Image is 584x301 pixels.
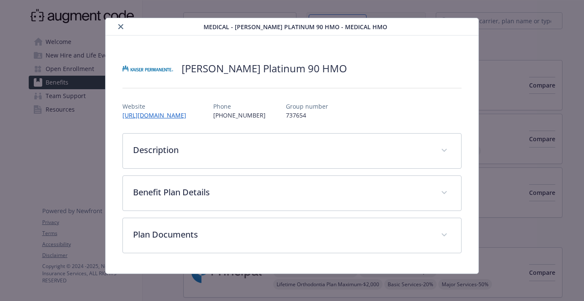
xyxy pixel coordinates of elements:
img: Kaiser Permanente Insurance Company [122,56,173,81]
p: 737654 [286,111,328,120]
p: [PHONE_NUMBER] [213,111,266,120]
button: close [116,22,126,32]
p: Benefit Plan Details [133,186,431,199]
span: Medical - [PERSON_NAME] Platinum 90 HMO - Medical HMO [204,22,387,31]
p: Phone [213,102,266,111]
a: [URL][DOMAIN_NAME] [122,111,193,119]
p: Group number [286,102,328,111]
h2: [PERSON_NAME] Platinum 90 HMO [182,61,347,76]
p: Website [122,102,193,111]
div: Description [123,134,461,168]
p: Description [133,144,431,156]
p: Plan Documents [133,228,431,241]
div: Plan Documents [123,218,461,253]
div: details for plan Medical - Kaiser Platinum 90 HMO - Medical HMO [58,18,525,274]
div: Benefit Plan Details [123,176,461,211]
